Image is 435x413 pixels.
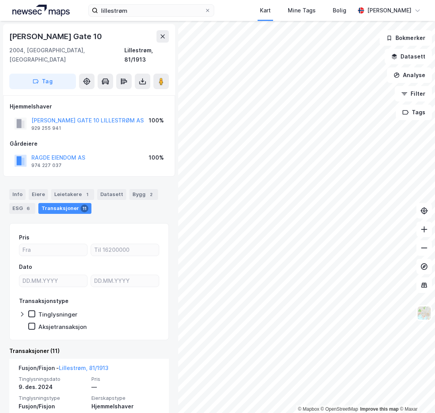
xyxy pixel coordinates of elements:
[91,395,160,401] span: Eierskapstype
[149,153,164,162] div: 100%
[298,406,319,412] a: Mapbox
[321,406,358,412] a: OpenStreetMap
[38,203,91,214] div: Transaksjoner
[9,189,26,200] div: Info
[396,376,435,413] iframe: Chat Widget
[19,363,108,376] div: Fusjon/Fisjon -
[31,162,62,169] div: 974 227 037
[29,189,48,200] div: Eiere
[149,116,164,125] div: 100%
[31,125,61,131] div: 929 255 941
[387,67,432,83] button: Analyse
[83,191,91,198] div: 1
[380,30,432,46] button: Bokmerker
[19,262,32,272] div: Dato
[91,376,160,382] span: Pris
[360,406,399,412] a: Improve this map
[9,30,103,43] div: [PERSON_NAME] Gate 10
[12,5,70,16] img: logo.a4113a55bc3d86da70a041830d287a7e.svg
[98,5,205,16] input: Søk på adresse, matrikkel, gårdeiere, leietakere eller personer
[19,382,87,392] div: 9. des. 2024
[91,402,160,411] div: Hjemmelshaver
[367,6,411,15] div: [PERSON_NAME]
[333,6,346,15] div: Bolig
[129,189,158,200] div: Bygg
[385,49,432,64] button: Datasett
[10,139,168,148] div: Gårdeiere
[417,306,432,320] img: Z
[81,205,88,212] div: 11
[19,296,69,306] div: Transaksjonstype
[97,189,126,200] div: Datasett
[91,275,159,287] input: DD.MM.YYYY
[9,74,76,89] button: Tag
[59,365,108,371] a: Lillestrøm, 81/1913
[19,402,87,411] div: Fusjon/Fisjon
[260,6,271,15] div: Kart
[124,46,169,64] div: Lillestrøm, 81/1913
[24,205,32,212] div: 6
[19,233,29,242] div: Pris
[147,191,155,198] div: 2
[91,382,160,392] div: —
[9,346,169,356] div: Transaksjoner (11)
[91,244,159,256] input: Til 16200000
[19,376,87,382] span: Tinglysningsdato
[51,189,94,200] div: Leietakere
[396,105,432,120] button: Tags
[9,46,124,64] div: 2004, [GEOGRAPHIC_DATA], [GEOGRAPHIC_DATA]
[38,323,87,330] div: Aksjetransaksjon
[38,311,77,318] div: Tinglysninger
[395,86,432,102] button: Filter
[10,102,168,111] div: Hjemmelshaver
[19,275,87,287] input: DD.MM.YYYY
[9,203,35,214] div: ESG
[19,395,87,401] span: Tinglysningstype
[288,6,316,15] div: Mine Tags
[19,244,87,256] input: Fra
